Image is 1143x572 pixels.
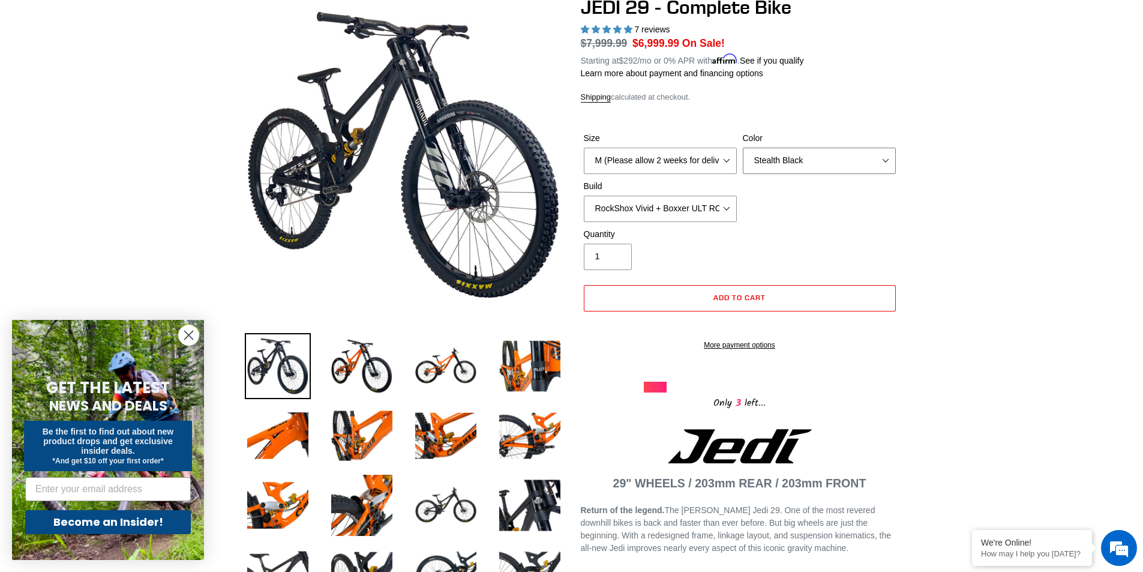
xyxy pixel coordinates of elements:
[682,35,725,51] span: On Sale!
[52,457,163,465] span: *And get $10 off your first order*
[634,25,670,34] span: 7 reviews
[668,429,812,463] img: Jedi Logo
[581,92,611,103] a: Shipping
[732,396,745,411] span: 3
[981,538,1083,547] div: We're Online!
[644,393,836,411] div: Only left...
[413,333,479,399] img: Load image into Gallery viewer, JEDI 29 - Complete Bike
[178,325,199,346] button: Close dialog
[581,52,804,67] p: Starting at /mo or 0% APR with .
[584,180,737,193] label: Build
[581,91,899,103] div: calculated at checkout.
[581,68,763,78] a: Learn more about payment and financing options
[584,132,737,145] label: Size
[619,56,637,65] span: $292
[25,477,191,501] input: Enter your email address
[713,293,766,302] span: Add to cart
[329,333,395,399] img: Load image into Gallery viewer, JEDI 29 - Complete Bike
[49,396,167,415] span: NEWS AND DEALS
[497,472,563,538] img: Load image into Gallery viewer, JEDI 29 - Complete Bike
[613,477,866,490] strong: 29" WHEELS / 203mm REAR / 203mm FRONT
[329,403,395,469] img: Load image into Gallery viewer, JEDI 29 - Complete Bike
[413,403,479,469] img: Load image into Gallery viewer, JEDI 29 - Complete Bike
[581,37,628,49] s: $7,999.99
[245,403,311,469] img: Load image into Gallery viewer, JEDI 29 - Complete Bike
[25,510,191,534] button: Become an Insider!
[413,472,479,538] img: Load image into Gallery viewer, JEDI 29 - Complete Bike
[581,25,635,34] span: 5.00 stars
[46,377,170,399] span: GET THE LATEST
[743,132,896,145] label: Color
[581,505,665,515] strong: Return of the legend.
[329,472,395,538] img: Load image into Gallery viewer, JEDI 29 - Complete Bike
[740,56,804,65] a: See if you qualify - Learn more about Affirm Financing (opens in modal)
[245,333,311,399] img: Load image into Gallery viewer, JEDI 29 - Complete Bike
[632,37,679,49] span: $6,999.99
[712,54,737,64] span: Affirm
[497,333,563,399] img: Load image into Gallery viewer, JEDI 29 - Complete Bike
[584,285,896,312] button: Add to cart
[981,549,1083,558] p: How may I help you today?
[584,228,737,241] label: Quantity
[581,504,899,555] p: The [PERSON_NAME] Jedi 29. One of the most revered downhill bikes is back and faster than ever be...
[584,340,896,351] a: More payment options
[245,472,311,538] img: Load image into Gallery viewer, JEDI 29 - Complete Bike
[497,403,563,469] img: Load image into Gallery viewer, JEDI 29 - Complete Bike
[43,427,174,456] span: Be the first to find out about new product drops and get exclusive insider deals.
